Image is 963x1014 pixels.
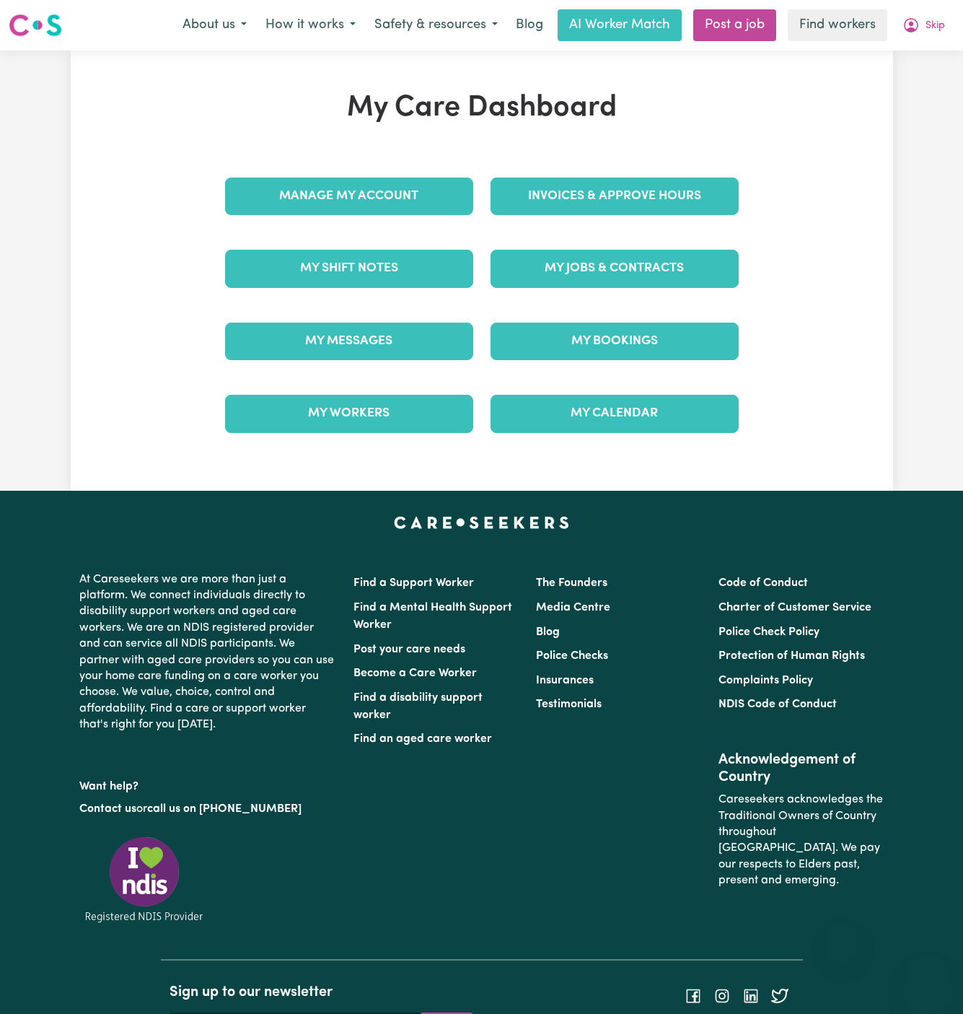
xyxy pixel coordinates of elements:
[693,9,776,41] a: Post a job
[536,577,607,589] a: The Founders
[225,323,473,360] a: My Messages
[507,9,552,41] a: Blog
[394,517,569,528] a: Careseekers home page
[713,990,731,1002] a: Follow Careseekers on Instagram
[79,773,336,795] p: Want help?
[893,10,954,40] button: My Account
[771,990,788,1002] a: Follow Careseekers on Twitter
[225,178,473,215] a: Manage My Account
[536,675,594,686] a: Insurances
[742,990,760,1002] a: Follow Careseekers on LinkedIn
[718,751,884,786] h2: Acknowledgement of Country
[225,250,473,287] a: My Shift Notes
[353,733,492,745] a: Find an aged care worker
[353,668,477,679] a: Become a Care Worker
[718,577,808,589] a: Code of Conduct
[225,395,473,432] a: My Workers
[79,803,136,815] a: Contact us
[9,12,62,38] img: Careseekers logo
[536,626,560,638] a: Blog
[353,644,465,655] a: Post your care needs
[718,675,813,686] a: Complaints Policy
[79,795,336,823] p: or
[536,699,602,710] a: Testimonials
[79,834,209,925] img: Registered NDIS provider
[828,922,857,950] iframe: Close message
[718,786,884,894] p: Careseekers acknowledges the Traditional Owners of Country throughout [GEOGRAPHIC_DATA]. We pay o...
[558,9,682,41] a: AI Worker Match
[353,577,474,589] a: Find a Support Worker
[491,250,739,287] a: My Jobs & Contracts
[718,602,871,613] a: Charter of Customer Service
[718,626,819,638] a: Police Check Policy
[536,650,608,662] a: Police Checks
[216,91,747,126] h1: My Care Dashboard
[718,699,837,710] a: NDIS Code of Conduct
[79,566,336,739] p: At Careseekers we are more than just a platform. We connect individuals directly to disability su...
[353,602,512,631] a: Find a Mental Health Support Worker
[718,650,865,662] a: Protection of Human Rights
[536,602,610,613] a: Media Centre
[173,10,256,40] button: About us
[905,956,951,1002] iframe: Button to launch messaging window
[685,990,702,1002] a: Follow Careseekers on Facebook
[365,10,507,40] button: Safety & resources
[491,395,739,432] a: My Calendar
[170,984,473,1001] h2: Sign up to our newsletter
[491,178,739,215] a: Invoices & Approve Hours
[353,692,483,721] a: Find a disability support worker
[788,9,887,41] a: Find workers
[9,9,62,42] a: Careseekers logo
[491,323,739,360] a: My Bookings
[256,10,365,40] button: How it works
[147,803,302,815] a: call us on [PHONE_NUMBER]
[925,18,945,34] span: Skip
